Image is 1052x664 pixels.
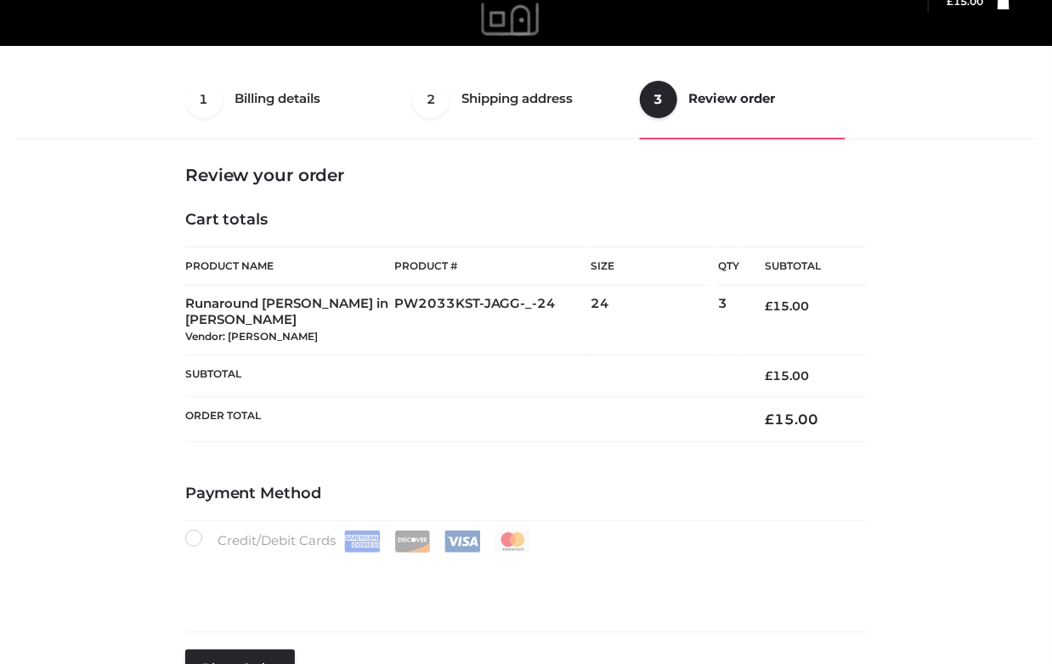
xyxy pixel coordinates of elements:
td: Runaround [PERSON_NAME] in [PERSON_NAME] [185,286,394,355]
span: £ [765,368,772,383]
th: Qty [718,247,739,286]
bdi: 15.00 [765,368,809,383]
label: Credit/Debit Cards [185,530,533,553]
h4: Payment Method [185,485,867,503]
th: Subtotal [185,355,739,396]
small: Vendor: [PERSON_NAME] [185,330,318,343]
img: Discover [394,531,431,553]
th: Size [591,247,710,286]
h3: Review your order [185,165,867,185]
th: Subtotal [739,247,867,286]
span: £ [765,298,772,314]
span: £ [765,411,774,428]
img: Visa [444,531,481,553]
bdi: 15.00 [765,298,809,314]
td: PW2033KST-JAGG-_-24 [394,286,591,355]
img: Mastercard [495,531,531,553]
td: 3 [718,286,739,355]
th: Order Total [185,396,739,441]
img: Amex [344,531,381,553]
bdi: 15.00 [765,411,818,428]
th: Product Name [185,247,394,286]
iframe: Secure payment input frame [182,549,863,614]
th: Product # [394,247,591,286]
h4: Cart totals [185,211,867,230]
td: 24 [591,286,718,355]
